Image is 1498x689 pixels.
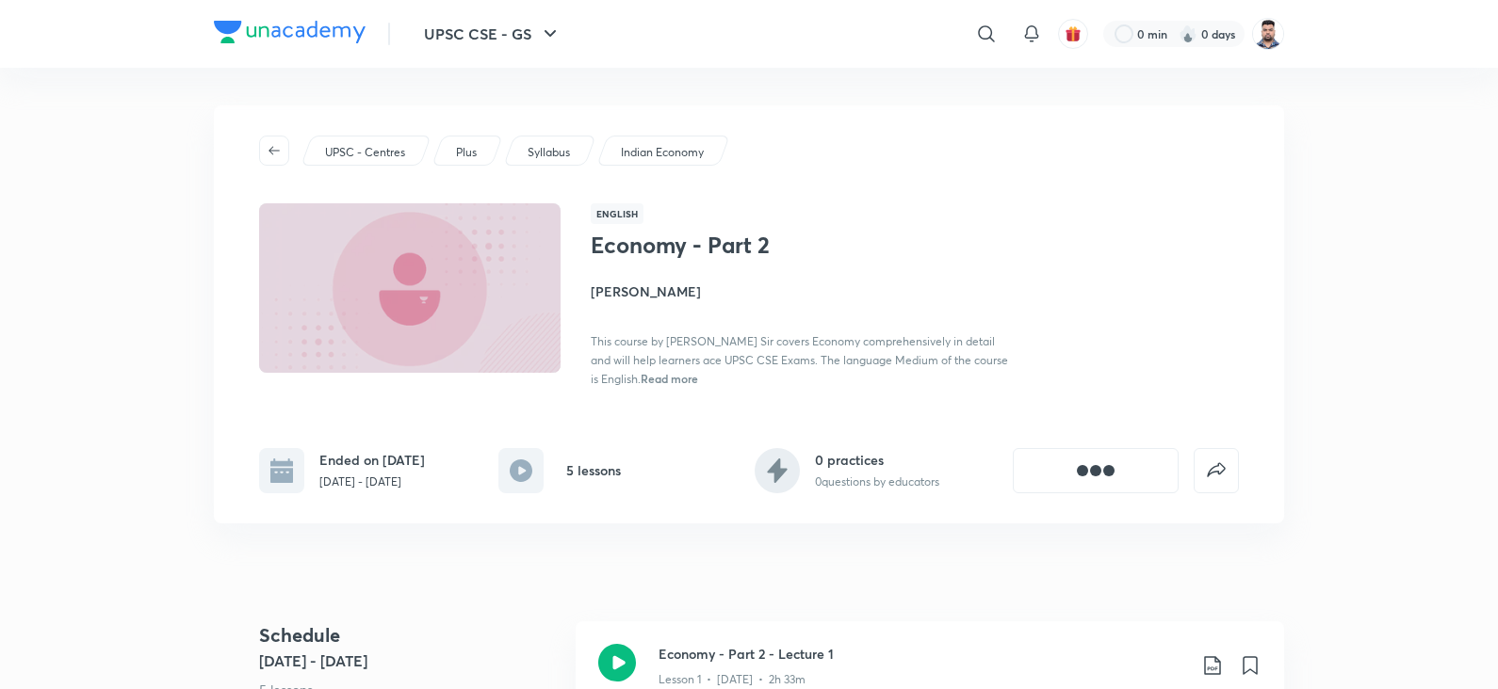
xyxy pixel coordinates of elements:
[1194,448,1239,493] button: false
[566,460,621,480] h6: 5 lessons
[1252,18,1284,50] img: Maharaj Singh
[325,144,405,161] p: UPSC - Centres
[1013,448,1179,493] button: [object Object]
[319,473,425,490] p: [DATE] - [DATE]
[256,201,563,375] img: Thumbnail
[1058,19,1088,49] button: avatar
[591,281,1013,301] h4: [PERSON_NAME]
[322,144,409,161] a: UPSC - Centres
[259,649,561,672] h5: [DATE] - [DATE]
[659,671,806,688] p: Lesson 1 • [DATE] • 2h 33m
[528,144,570,161] p: Syllabus
[815,473,939,490] p: 0 questions by educators
[319,450,425,470] h6: Ended on [DATE]
[259,621,561,649] h4: Schedule
[641,371,698,386] span: Read more
[591,232,899,259] h1: Economy - Part 2
[621,144,704,161] p: Indian Economy
[456,144,477,161] p: Plus
[214,21,366,48] a: Company Logo
[525,144,574,161] a: Syllabus
[591,334,1008,386] span: This course by [PERSON_NAME] Sir covers Economy comprehensively in detail and will help learners ...
[659,644,1186,664] h3: Economy - Part 2 - Lecture 1
[1065,25,1082,42] img: avatar
[591,203,643,224] span: English
[618,144,708,161] a: Indian Economy
[1179,24,1197,43] img: streak
[214,21,366,43] img: Company Logo
[453,144,480,161] a: Plus
[413,15,573,53] button: UPSC CSE - GS
[815,450,939,470] h6: 0 practices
